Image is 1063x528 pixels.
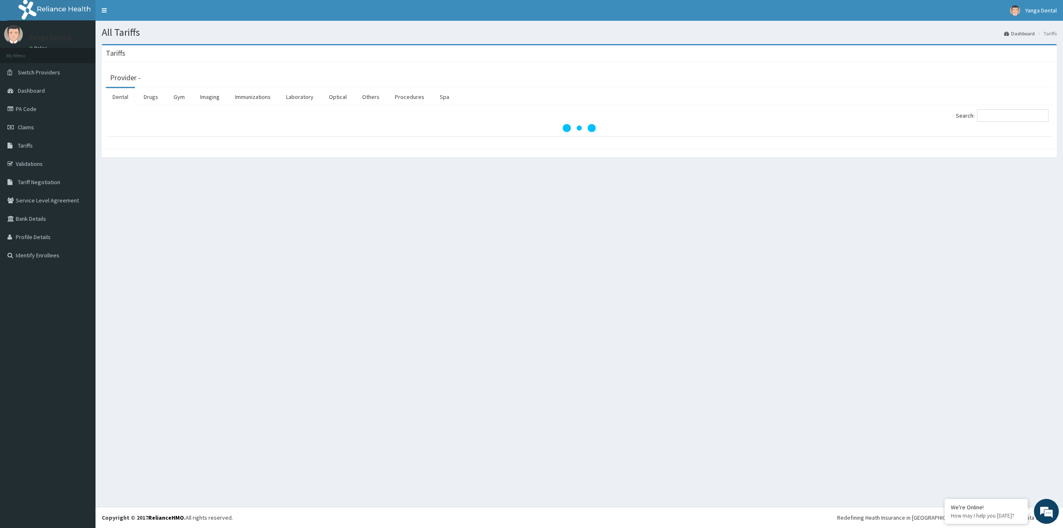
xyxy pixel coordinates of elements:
li: Tariffs [1036,30,1057,37]
a: Procedures [388,88,431,106]
p: How may I help you today? [951,512,1021,519]
span: Dashboard [18,87,45,94]
strong: Copyright © 2017 . [102,514,186,521]
a: Drugs [137,88,165,106]
a: RelianceHMO [148,514,184,521]
footer: All rights reserved. [96,507,1063,528]
span: Switch Providers [18,69,60,76]
a: Dashboard [1004,30,1035,37]
a: Online [29,45,49,51]
input: Search: [977,109,1048,122]
svg: audio-loading [563,111,596,145]
img: User Image [1010,5,1020,16]
a: Optical [322,88,353,106]
span: Tariffs [18,142,33,149]
span: Claims [18,123,34,131]
h3: Provider - [110,74,141,81]
img: User Image [4,25,23,44]
a: Gym [167,88,191,106]
a: Others [355,88,386,106]
div: Redefining Heath Insurance in [GEOGRAPHIC_DATA] using Telemedicine and Data Science! [837,513,1057,522]
p: Yanga Dental [29,34,72,41]
span: Tariff Negotiation [18,178,60,186]
span: Yanga Dental [1025,7,1057,14]
div: We're Online! [951,503,1021,511]
a: Immunizations [228,88,277,106]
a: Laboratory [279,88,320,106]
h1: All Tariffs [102,27,1057,38]
a: Spa [433,88,456,106]
label: Search: [956,109,1048,122]
h3: Tariffs [106,49,125,57]
a: Dental [106,88,135,106]
a: Imaging [193,88,226,106]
